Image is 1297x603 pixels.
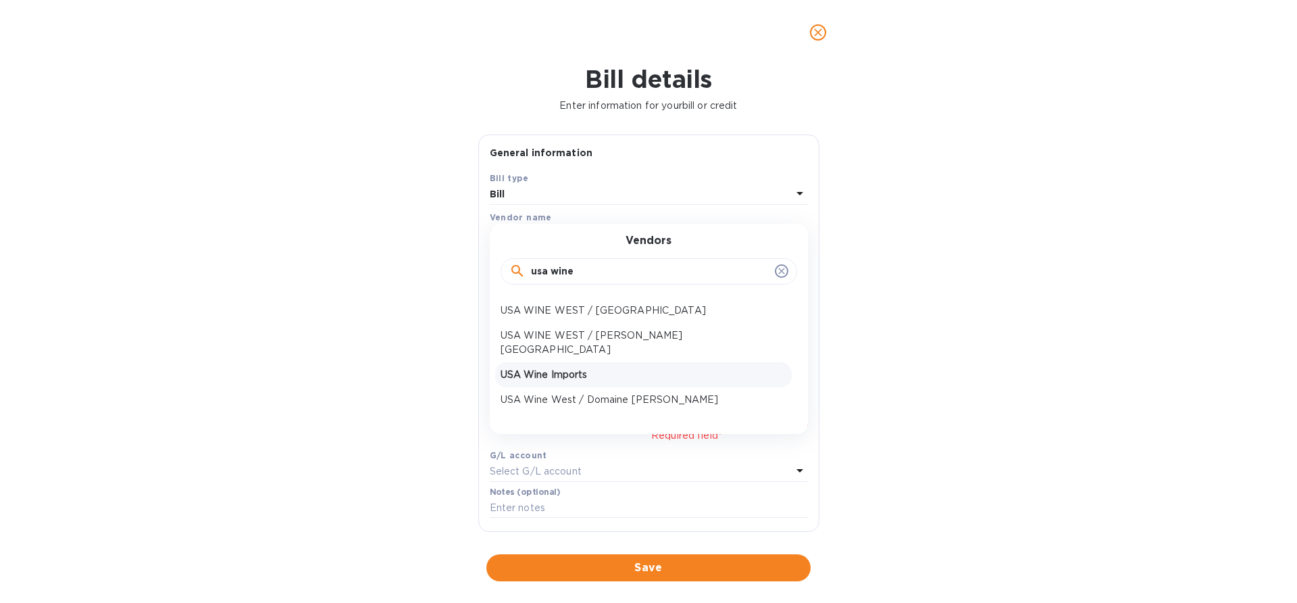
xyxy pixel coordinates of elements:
b: Bill [490,189,505,199]
h3: Vendors [626,235,671,247]
button: close [802,16,834,49]
h1: Bill details [11,65,1286,93]
p: USA Wine Imports [501,368,786,382]
p: USA WINE WEST / [GEOGRAPHIC_DATA] [501,304,786,318]
p: USA Wine West / Domaine [PERSON_NAME] [501,393,786,407]
p: Select vendor name [490,226,584,241]
b: General information [490,147,593,158]
b: G/L account [490,450,547,460]
b: Bill type [490,173,529,183]
span: Save [497,560,800,576]
p: USA WINE WEST / [PERSON_NAME][GEOGRAPHIC_DATA] [501,329,786,357]
b: Vendor name [490,212,552,222]
p: Select G/L account [490,464,582,479]
button: Save [486,554,811,581]
p: Required field* [651,429,808,443]
input: Enter notes [490,498,808,518]
label: Notes (optional) [490,488,561,496]
p: Enter information for your bill or credit [11,99,1286,113]
input: Search [531,262,769,282]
